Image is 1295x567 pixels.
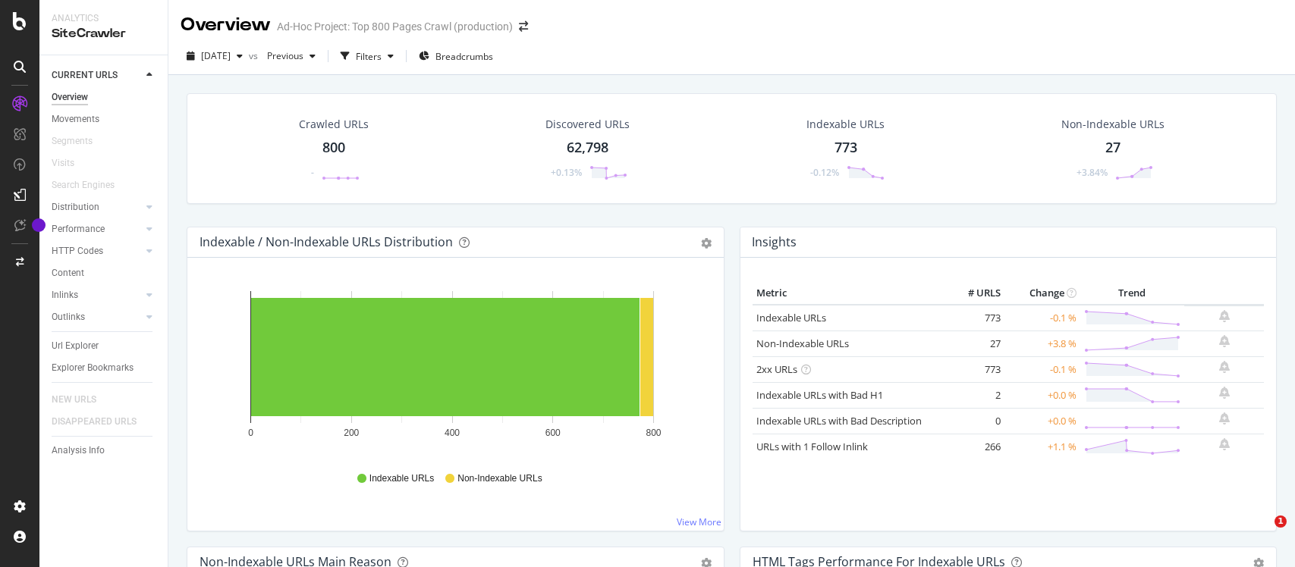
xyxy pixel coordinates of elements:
button: Filters [335,44,400,68]
div: Indexable / Non-Indexable URLs Distribution [200,234,453,249]
text: 200 [344,428,359,438]
a: Outlinks [52,309,142,325]
a: 2xx URLs [756,362,797,376]
div: +3.84% [1077,166,1108,179]
span: 1 [1275,515,1287,528]
a: Performance [52,221,142,237]
div: Analytics [52,12,156,25]
div: bell-plus [1219,361,1230,373]
td: 0 [944,408,1004,434]
div: SiteCrawler [52,25,156,42]
div: bell-plus [1219,387,1230,399]
div: Explorer Bookmarks [52,360,134,376]
div: Crawled URLs [299,117,369,132]
div: 800 [322,138,345,158]
div: Filters [356,50,382,63]
a: Visits [52,155,90,171]
a: Distribution [52,199,142,215]
text: 800 [646,428,661,438]
div: - [311,166,314,179]
div: NEW URLS [52,392,96,408]
a: Segments [52,133,108,149]
td: +0.0 % [1004,382,1080,408]
span: 2025 Sep. 4th [201,49,231,62]
td: -0.1 % [1004,356,1080,382]
div: Inlinks [52,287,78,303]
div: Distribution [52,199,99,215]
div: Indexable URLs [806,117,885,132]
a: View More [677,515,721,528]
div: bell-plus [1219,412,1230,424]
span: Breadcrumbs [435,50,493,63]
a: Content [52,265,157,281]
button: [DATE] [181,44,249,68]
button: Breadcrumbs [413,44,499,68]
h4: Insights [752,232,797,252]
td: -0.1 % [1004,305,1080,331]
div: Movements [52,111,99,127]
a: Non-Indexable URLs [756,337,849,350]
a: DISAPPEARED URLS [52,414,152,430]
td: 2 [944,382,1004,408]
a: Indexable URLs [756,311,826,324]
div: +0.13% [551,166,582,179]
div: Discovered URLs [545,117,630,132]
div: Outlinks [52,309,85,325]
td: 773 [944,305,1004,331]
div: HTTP Codes [52,243,103,259]
div: Url Explorer [52,338,99,354]
th: Trend [1080,282,1184,305]
div: bell-plus [1219,438,1230,450]
div: Visits [52,155,74,171]
div: 773 [835,138,857,158]
a: NEW URLS [52,392,112,408]
div: -0.12% [810,166,839,179]
div: 62,798 [567,138,608,158]
div: CURRENT URLS [52,67,118,83]
div: gear [701,238,712,249]
div: Tooltip anchor [32,218,46,232]
span: Non-Indexable URLs [457,472,542,485]
td: +0.0 % [1004,408,1080,434]
th: Change [1004,282,1080,305]
a: Indexable URLs with Bad H1 [756,388,883,402]
td: +1.1 % [1004,434,1080,459]
div: Segments [52,133,93,149]
th: Metric [753,282,944,305]
div: Overview [52,89,88,105]
a: Analysis Info [52,443,157,459]
span: vs [249,49,261,62]
td: +3.8 % [1004,330,1080,356]
div: Analysis Info [52,443,105,459]
a: Overview [52,89,157,105]
div: Search Engines [52,177,115,193]
a: Url Explorer [52,338,157,354]
th: # URLS [944,282,1004,305]
button: Previous [261,44,322,68]
div: Non-Indexable URLs [1061,117,1165,132]
td: 266 [944,434,1004,459]
a: URLs with 1 Follow Inlink [756,440,868,453]
svg: A chart. [200,282,704,458]
a: Movements [52,111,157,127]
span: Previous [261,49,303,62]
a: CURRENT URLS [52,67,142,83]
span: Indexable URLs [369,472,434,485]
td: 773 [944,356,1004,382]
div: bell-plus [1219,335,1230,347]
iframe: Intercom live chat [1243,515,1280,552]
div: Overview [181,12,271,38]
text: 0 [248,428,253,438]
div: arrow-right-arrow-left [519,21,528,32]
a: Inlinks [52,287,142,303]
div: Content [52,265,84,281]
a: HTTP Codes [52,243,142,259]
div: Performance [52,221,105,237]
div: Ad-Hoc Project: Top 800 Pages Crawl (production) [277,19,513,34]
td: 27 [944,330,1004,356]
text: 400 [445,428,460,438]
a: Explorer Bookmarks [52,360,157,376]
text: 600 [545,428,561,438]
div: DISAPPEARED URLS [52,414,137,430]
